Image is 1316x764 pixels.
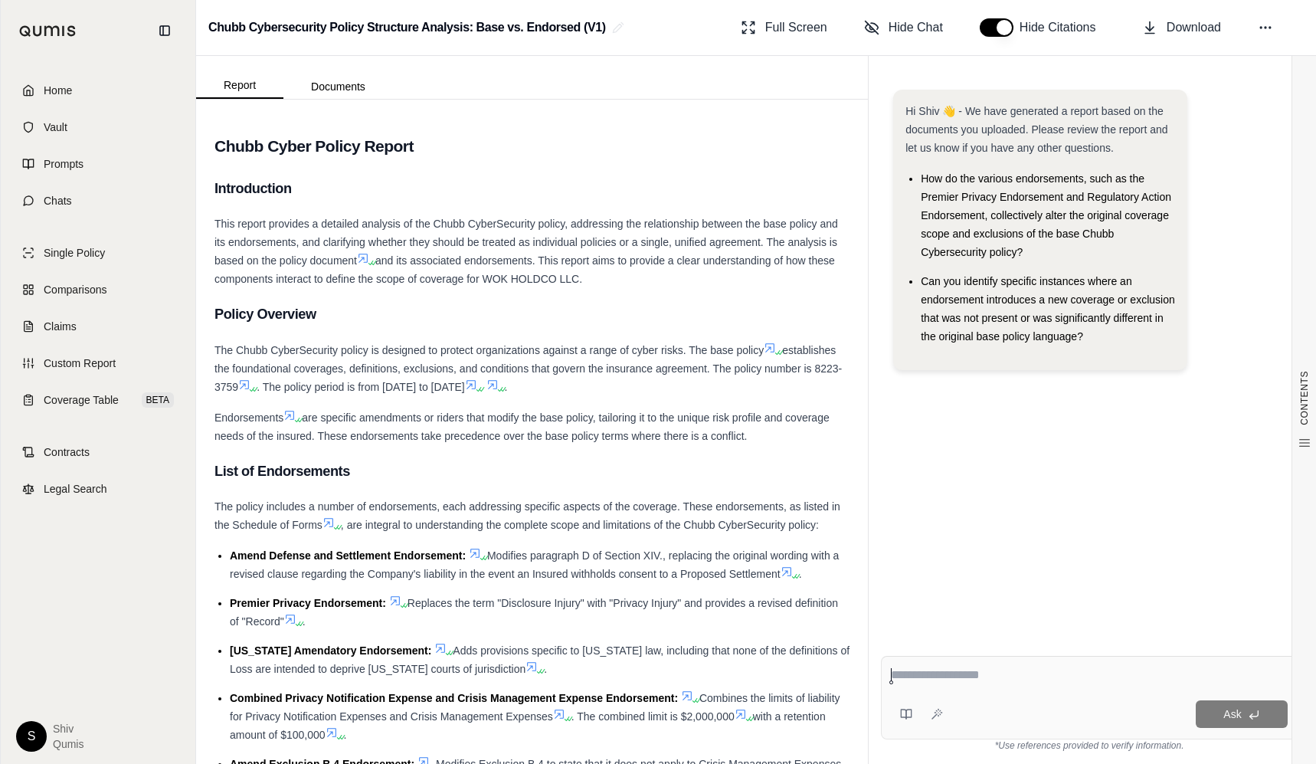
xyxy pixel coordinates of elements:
[889,18,943,37] span: Hide Chat
[303,615,306,628] span: .
[10,383,186,417] a: Coverage TableBETA
[214,175,850,202] h3: Introduction
[10,110,186,144] a: Vault
[1298,371,1311,425] span: CONTENTS
[230,597,386,609] span: Premier Privacy Endorsement:
[230,597,838,628] span: Replaces the term "Disclosure Injury" with "Privacy Injury" and provides a revised definition of ...
[341,519,819,531] span: , are integral to understanding the complete scope and limitations of the Chubb CyberSecurity pol...
[44,120,67,135] span: Vault
[765,18,827,37] span: Full Screen
[214,344,764,356] span: The Chubb CyberSecurity policy is designed to protect organizations against a range of cyber risk...
[905,105,1167,154] span: Hi Shiv 👋 - We have generated a report based on the documents you uploaded. Please review the rep...
[10,74,186,107] a: Home
[44,282,106,297] span: Comparisons
[230,549,839,580] span: Modifies paragraph D of Section XIV., replacing the original wording with a revised clause regard...
[53,736,83,752] span: Qumis
[44,444,90,460] span: Contracts
[1223,708,1241,720] span: Ask
[921,275,1175,343] span: Can you identify specific instances where an endorsement introduces a new coverage or exclusion t...
[735,12,833,43] button: Full Screen
[10,147,186,181] a: Prompts
[44,481,107,497] span: Legal Search
[921,172,1171,258] span: How do the various endorsements, such as the Premier Privacy Endorsement and Regulatory Action En...
[544,663,547,675] span: .
[44,245,105,261] span: Single Policy
[19,25,77,37] img: Qumis Logo
[208,14,606,41] h2: Chubb Cybersecurity Policy Structure Analysis: Base vs. Endorsed (V1)
[505,381,508,393] span: .
[16,721,47,752] div: S
[230,644,850,675] span: Adds provisions specific to [US_STATE] law, including that none of the definitions of Loss are in...
[152,18,177,43] button: Collapse sidebar
[1167,18,1221,37] span: Download
[214,457,850,485] h3: List of Endorsements
[10,236,186,270] a: Single Policy
[10,273,186,307] a: Comparisons
[858,12,949,43] button: Hide Chat
[571,710,735,723] span: . The combined limit is $2,000,000
[230,710,826,741] span: with a retention amount of $100,000
[44,356,116,371] span: Custom Report
[10,310,186,343] a: Claims
[1020,18,1105,37] span: Hide Citations
[283,74,393,99] button: Documents
[214,412,283,424] span: Endorsements
[230,692,678,704] span: Combined Privacy Notification Expense and Crisis Management Expense Endorsement:
[230,549,466,562] span: Amend Defense and Settlement Endorsement:
[44,392,119,408] span: Coverage Table
[214,344,842,393] span: establishes the foundational coverages, definitions, exclusions, and conditions that govern the i...
[881,739,1298,752] div: *Use references provided to verify information.
[214,254,835,285] span: and its associated endorsements. This report aims to provide a clear understanding of how these c...
[214,218,838,267] span: This report provides a detailed analysis of the Chubb CyberSecurity policy, addressing the relati...
[214,130,850,162] h2: Chubb Cyber Policy Report
[44,156,83,172] span: Prompts
[44,193,72,208] span: Chats
[230,644,431,657] span: [US_STATE] Amendatory Endorsement:
[257,381,465,393] span: . The policy period is from [DATE] to [DATE]
[44,83,72,98] span: Home
[1196,700,1288,728] button: Ask
[799,568,802,580] span: .
[10,472,186,506] a: Legal Search
[10,346,186,380] a: Custom Report
[10,184,186,218] a: Chats
[142,392,174,408] span: BETA
[44,319,77,334] span: Claims
[1136,12,1227,43] button: Download
[10,435,186,469] a: Contracts
[196,73,283,99] button: Report
[344,729,347,741] span: .
[214,412,830,442] span: are specific amendments or riders that modify the base policy, tailoring it to the unique risk pr...
[214,500,840,531] span: The policy includes a number of endorsements, each addressing specific aspects of the coverage. T...
[53,721,83,736] span: Shiv
[214,300,850,328] h3: Policy Overview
